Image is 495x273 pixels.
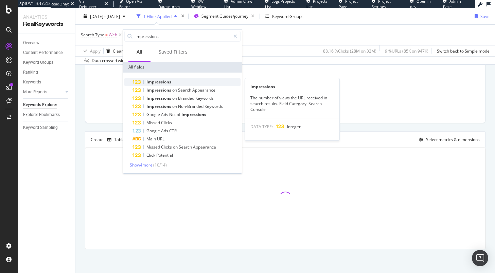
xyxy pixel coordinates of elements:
[161,144,173,150] span: Clicks
[23,39,39,46] div: Overview
[23,14,70,20] div: Analytics
[173,144,179,150] span: on
[23,89,64,96] a: More Reports
[426,137,480,142] div: Select metrics & dimensions
[181,112,206,117] span: Impressions
[90,48,101,54] div: Apply
[159,48,188,55] div: Saved Filters
[137,48,142,55] div: All
[287,124,301,130] span: Integer
[180,13,185,20] div: times
[263,11,306,22] button: Keyword Groups
[113,48,123,54] div: Clear
[205,103,223,109] span: Keywords
[91,134,133,145] div: Create
[146,128,161,134] span: Google
[104,45,123,56] button: Clear
[161,120,172,125] span: Clicks
[250,124,273,130] span: DATA TYPE:
[23,79,41,86] div: Keywords
[192,87,215,93] span: Appearance
[23,39,70,46] a: Overview
[146,95,172,101] span: Impressions
[417,136,480,144] button: Select metrics & dimensions
[23,124,70,131] a: Keyword Sampling
[161,128,169,134] span: Ads
[272,13,303,19] div: Keyword Groups
[81,11,128,22] button: [DATE] - [DATE]
[172,87,178,93] span: on
[169,128,177,134] span: CTR
[178,103,205,109] span: Non-Branded
[23,49,70,56] a: Content Performance
[172,95,178,101] span: on
[161,112,169,117] span: Ads
[172,103,178,109] span: on
[146,87,172,93] span: Impressions
[23,89,47,96] div: More Reports
[105,32,108,38] span: =
[146,144,161,150] span: Missed
[123,62,242,73] div: All fields
[134,11,180,22] button: 1 Filter Applied
[193,144,216,150] span: Appearance
[114,138,125,142] div: Table
[109,30,117,40] span: Web
[153,162,167,168] span: ( 10 / 14 )
[23,79,70,86] a: Keywords
[81,32,104,38] span: Search Type
[323,48,376,54] div: 88.16 % Clicks ( 28M on 32M )
[23,101,57,109] div: Keywords Explorer
[157,136,164,142] span: URL
[23,59,53,66] div: Keyword Groups
[135,31,230,41] input: Search by field name
[23,111,60,118] div: Explorer Bookmarks
[146,136,157,142] span: Main
[472,250,488,266] div: Open Intercom Messenger
[245,95,339,112] div: The number of views the URL received in search results. Field Category: Search Console
[156,152,173,158] span: Potential
[146,79,171,85] span: Impressions
[23,20,70,28] div: RealKeywords
[245,84,339,90] div: Impressions
[23,111,70,118] a: Explorer Bookmarks
[81,45,101,56] button: Apply
[90,13,120,19] span: [DATE] - [DATE]
[23,124,58,131] div: Keyword Sampling
[23,69,38,76] div: Ranking
[23,49,63,56] div: Content Performance
[105,134,133,145] button: Table
[146,103,172,109] span: Impressions
[146,112,161,117] span: Google
[146,120,161,125] span: Missed
[191,11,257,22] button: Segment:Guides/journey
[169,112,177,117] span: No.
[195,95,214,101] span: Keywords
[177,112,181,117] span: of
[146,152,156,158] span: Click
[437,48,490,54] div: Switch back to Simple mode
[480,13,490,19] div: Save
[130,162,153,168] span: Show 4 more
[472,11,490,22] button: Save
[143,13,172,19] div: 1 Filter Applied
[178,95,195,101] span: Branded
[23,101,70,109] a: Keywords Explorer
[385,48,428,54] div: 9 % URLs ( 85K on 947K )
[23,69,70,76] a: Ranking
[178,87,192,93] span: Search
[179,144,193,150] span: Search
[158,4,180,9] span: Datasources
[92,58,145,64] div: Data crossed with the Crawl
[434,45,490,56] button: Switch back to Simple mode
[51,1,69,7] div: ReadOnly:
[93,109,477,115] div: (scroll horizontally to see more widgets)
[201,13,248,19] span: Segment: Guides/journey
[23,59,70,66] a: Keyword Groups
